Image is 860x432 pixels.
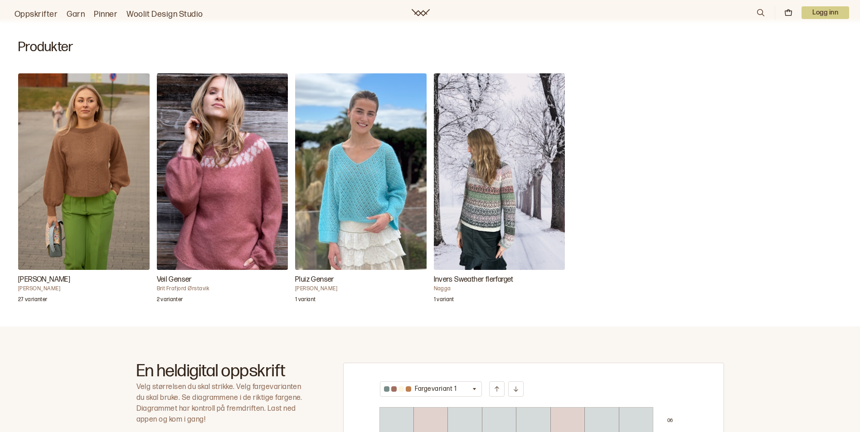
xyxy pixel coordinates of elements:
[412,9,430,16] a: Woolit
[126,8,203,21] a: Woolit Design Studio
[802,6,849,19] button: User dropdown
[295,285,427,293] h4: [PERSON_NAME]
[157,73,288,270] img: Brit Frafjord ØrstavikVeil Genser
[67,8,85,21] a: Garn
[18,73,150,308] a: Annine genser
[18,296,47,305] p: 27 varianter
[18,73,150,270] img: Mari Kalberg SkjævelandAnnine genser
[157,285,288,293] h4: Brit Frafjord Ørstavik
[802,6,849,19] p: Logg inn
[434,274,565,285] h3: Invers Sweather flerfarget
[18,274,150,285] h3: [PERSON_NAME]
[157,296,183,305] p: 2 varianter
[136,363,311,380] h2: En heldigital oppskrift
[295,296,316,305] p: 1 variant
[434,285,565,293] h4: Nagga
[434,73,565,270] img: NaggaInvers Sweather flerfarget
[157,274,288,285] h3: Veil Genser
[18,285,150,293] h4: [PERSON_NAME]
[667,418,673,424] p: 0 6
[434,296,454,305] p: 1 variant
[136,382,311,425] p: Velg størrelsen du skal strikke. Velg fargevarianten du skal bruke. Se diagrammene i de riktige f...
[415,384,457,394] p: Fargevariant 1
[94,8,117,21] a: Pinner
[434,73,565,308] a: Invers Sweather flerfarget
[157,73,288,308] a: Veil Genser
[295,73,427,270] img: Ane Kydland ThomassenPluiz Genser
[295,274,427,285] h3: Pluiz Genser
[380,381,482,397] button: Fargevariant 1
[295,73,427,308] a: Pluiz Genser
[15,8,58,21] a: Oppskrifter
